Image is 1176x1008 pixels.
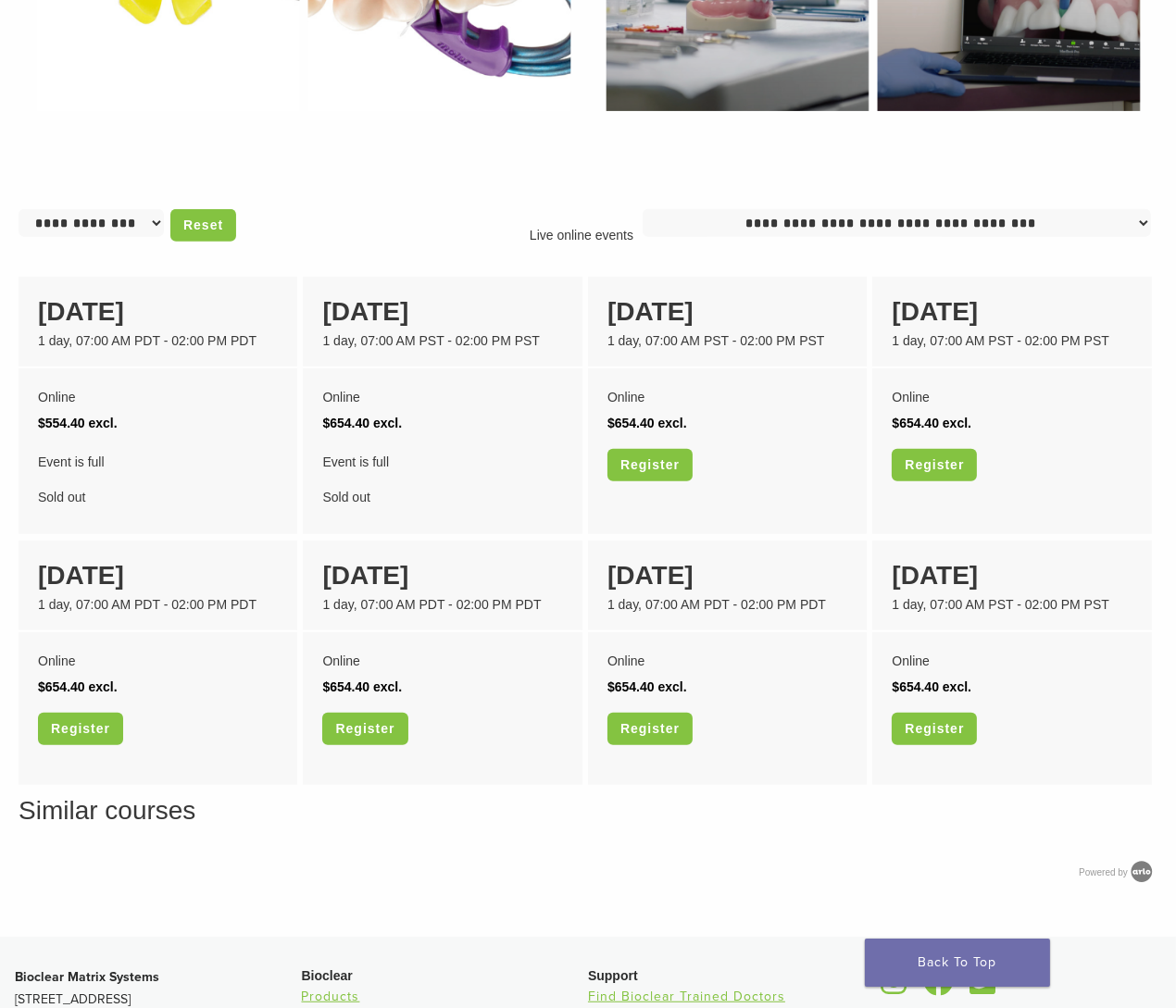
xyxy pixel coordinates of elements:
[322,679,369,694] span: $654.40
[875,978,914,997] a: Bioclear
[892,416,939,430] span: $654.40
[322,449,562,475] span: Event is full
[38,449,278,475] span: Event is full
[322,595,562,615] div: 1 day, 07:00 AM PDT - 02:00 PM PDT
[607,595,847,615] div: 1 day, 07:00 AM PDT - 02:00 PM PDT
[322,449,562,510] div: Sold out
[38,679,85,694] span: $654.40
[89,416,118,430] span: excl.
[892,331,1132,351] div: 1 day, 07:00 AM PST - 02:00 PM PST
[607,648,847,674] div: Online
[322,648,562,674] div: Online
[588,968,638,983] span: Support
[892,384,1132,410] div: Online
[322,556,562,595] div: [DATE]
[607,679,655,694] span: $654.40
[322,292,562,331] div: [DATE]
[918,978,960,997] a: Bioclear
[38,648,278,674] div: Online
[892,679,939,694] span: $654.40
[15,969,159,985] strong: Bioclear Matrix Systems
[607,556,847,595] div: [DATE]
[89,679,118,694] span: excl.
[607,331,847,351] div: 1 day, 07:00 AM PST - 02:00 PM PST
[607,449,693,481] a: Register
[865,939,1050,987] a: Back To Top
[322,384,562,410] div: Online
[588,989,785,1004] a: Find Bioclear Trained Doctors
[38,292,278,331] div: [DATE]
[520,226,643,245] p: Live online events
[1079,867,1157,877] a: Powered by
[373,679,402,694] span: excl.
[302,989,360,1004] a: Products
[943,679,971,694] span: excl.
[657,416,686,430] span: excl.
[943,416,971,430] span: excl.
[38,595,278,615] div: 1 day, 07:00 AM PDT - 02:00 PM PDT
[1128,858,1156,886] img: Arlo training & Event Software
[38,556,278,595] div: [DATE]
[322,416,369,430] span: $654.40
[38,331,278,351] div: 1 day, 07:00 AM PDT - 02:00 PM PDT
[322,713,407,745] a: Register
[170,209,236,242] a: Reset
[607,416,655,430] span: $654.40
[373,416,402,430] span: excl.
[892,449,977,481] a: Register
[892,713,977,745] a: Register
[607,292,847,331] div: [DATE]
[38,449,278,510] div: Sold out
[964,978,1003,997] a: Bioclear
[322,331,562,351] div: 1 day, 07:00 AM PST - 02:00 PM PST
[38,416,85,430] span: $554.40
[38,713,123,745] a: Register
[38,384,278,410] div: Online
[302,968,353,983] span: Bioclear
[657,679,686,694] span: excl.
[892,595,1132,615] div: 1 day, 07:00 AM PST - 02:00 PM PST
[607,713,693,745] a: Register
[892,292,1132,331] div: [DATE]
[607,384,847,410] div: Online
[892,648,1132,674] div: Online
[892,556,1132,595] div: [DATE]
